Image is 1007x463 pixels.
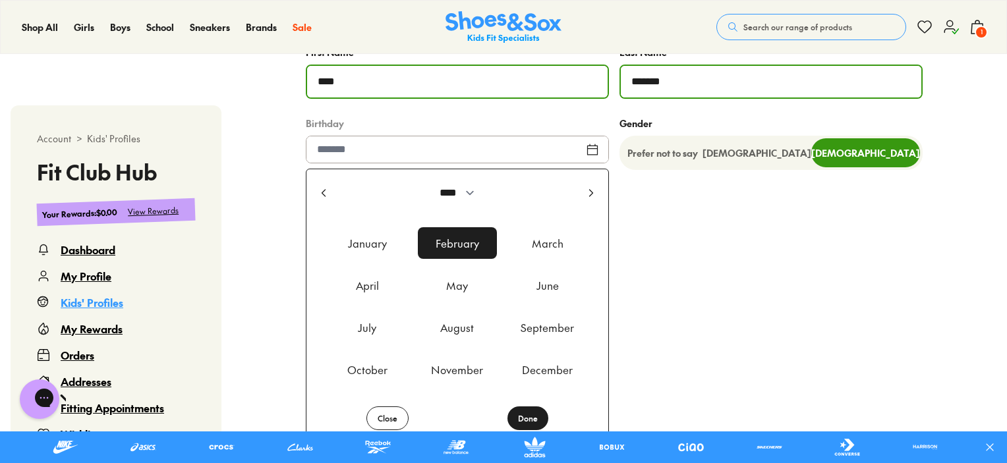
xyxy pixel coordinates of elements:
[37,347,195,363] a: Orders
[328,227,407,259] div: January
[37,242,195,258] a: Dashboard
[128,204,179,218] div: View Rewards
[37,294,195,310] a: Kids' Profiles
[619,117,652,130] label: Gender
[246,20,277,34] a: Brands
[37,400,195,416] a: Fitting Appointments
[328,269,407,301] div: April
[418,312,498,343] div: August
[74,20,94,34] a: Girls
[418,354,498,385] div: November
[969,13,985,41] button: 1
[61,321,123,337] div: My Rewards
[507,406,548,430] button: Done
[507,354,587,385] div: December
[328,312,407,343] div: July
[76,132,82,146] span: >
[22,20,58,34] a: Shop All
[61,242,115,258] div: Dashboard
[37,268,195,284] a: My Profile
[37,426,195,442] a: Wishlist
[61,426,99,442] div: Wishlist
[446,11,561,43] a: Shoes & Sox
[37,161,195,182] h3: Fit Club Hub
[110,20,130,34] a: Boys
[418,227,498,259] div: February
[507,269,587,301] div: June
[507,312,587,343] div: September
[190,20,230,34] a: Sneakers
[716,14,906,40] button: Search our range of products
[37,321,195,337] a: My Rewards
[975,26,988,39] span: 1
[146,20,174,34] a: School
[61,347,94,363] div: Orders
[293,20,312,34] a: Sale
[42,206,118,221] div: Your Rewards : $0.00
[61,268,111,284] div: My Profile
[743,21,852,33] span: Search our range of products
[87,132,140,146] span: Kids' Profiles
[306,117,344,130] label: Birthday
[366,406,409,430] button: Close
[61,400,164,416] div: Fitting Appointments
[61,294,123,310] div: Kids' Profiles
[418,269,498,301] div: May
[507,227,587,259] div: March
[328,354,407,385] div: October
[13,375,66,423] iframe: Gorgias live chat messenger
[37,132,71,146] span: Account
[37,373,195,389] a: Addresses
[446,11,561,43] img: SNS_Logo_Responsive.svg
[61,373,111,389] div: Addresses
